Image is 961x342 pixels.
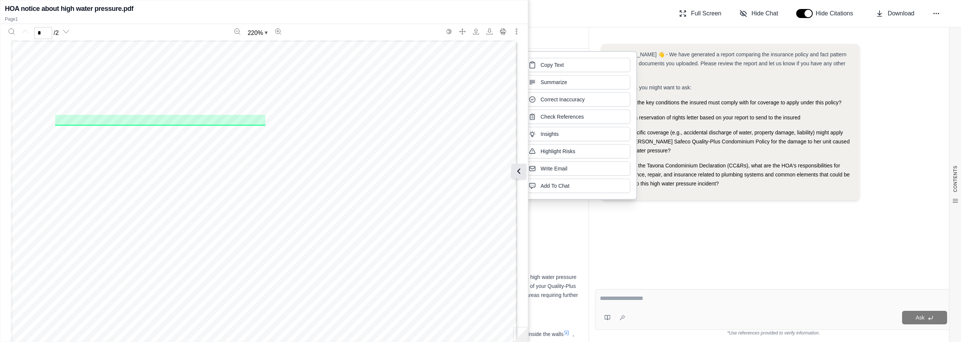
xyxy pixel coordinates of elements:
[676,6,725,21] button: Full Screen
[541,96,584,103] span: Correct Inaccuracy
[231,26,243,38] button: Zoom out
[752,9,778,18] span: Hide Chat
[524,161,630,176] button: Write Email
[248,29,263,38] span: 220 %
[524,127,630,141] button: Insights
[54,29,59,38] span: / 2
[737,6,781,21] button: Hide Chat
[39,274,577,298] span: This letter serves as a coverage position regarding the claim you submitted in connection with wa...
[443,26,455,38] button: Switch to the dark theme
[19,26,31,38] button: Previous page
[541,165,567,172] span: Write Email
[60,26,72,38] button: Next page
[541,182,569,190] span: Add To Chat
[5,3,133,14] h2: HOA notice about high water pressure.pdf
[916,315,924,321] span: Ask
[902,311,947,324] button: Ask
[470,26,482,38] button: Open file
[888,9,914,18] span: Download
[541,78,567,86] span: Summarize
[5,16,523,22] p: Page 1
[511,26,523,38] button: More actions
[524,144,630,158] button: Highlight Risks
[607,84,691,90] span: For example, you might want to ask:
[497,26,509,38] button: Print
[952,166,958,192] span: CONTENTS
[272,26,284,38] button: Zoom in
[524,92,630,107] button: Correct Inaccuracy
[607,51,847,75] span: Hi [PERSON_NAME] 👋 - We have generated a report comparing the insurance policy and fact pattern b...
[6,26,18,38] button: Search
[484,26,496,38] button: Download
[691,9,722,18] span: Full Screen
[34,27,52,39] input: Enter a page number
[615,130,850,154] span: What specific coverage (e.g., accidental discharge of water, property damage, liability) might ap...
[595,330,952,336] div: *Use references provided to verify information.
[541,113,584,121] span: Check References
[541,130,559,138] span: Insights
[816,9,858,18] span: Hide Citations
[524,75,630,89] button: Summarize
[873,6,917,21] button: Download
[524,110,630,124] button: Check References
[615,115,800,121] span: Prepare a reservation of rights letter based on your report to send to the insured
[245,27,271,39] button: Zoom document
[524,179,630,193] button: Add To Chat
[524,58,630,72] button: Copy Text
[541,61,564,69] span: Copy Text
[615,99,842,105] span: What are the key conditions the insured must comply with for coverage to apply under this policy?
[615,163,850,187] span: Based on the Tavona Condominium Declaration (CC&Rs), what are the HOA's responsibilities for main...
[456,26,468,38] button: Full screen
[541,148,575,155] span: Highlight Risks
[39,292,578,307] span: . This letter outlines our understanding of the facts, relevant policy provisions, and our prelim...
